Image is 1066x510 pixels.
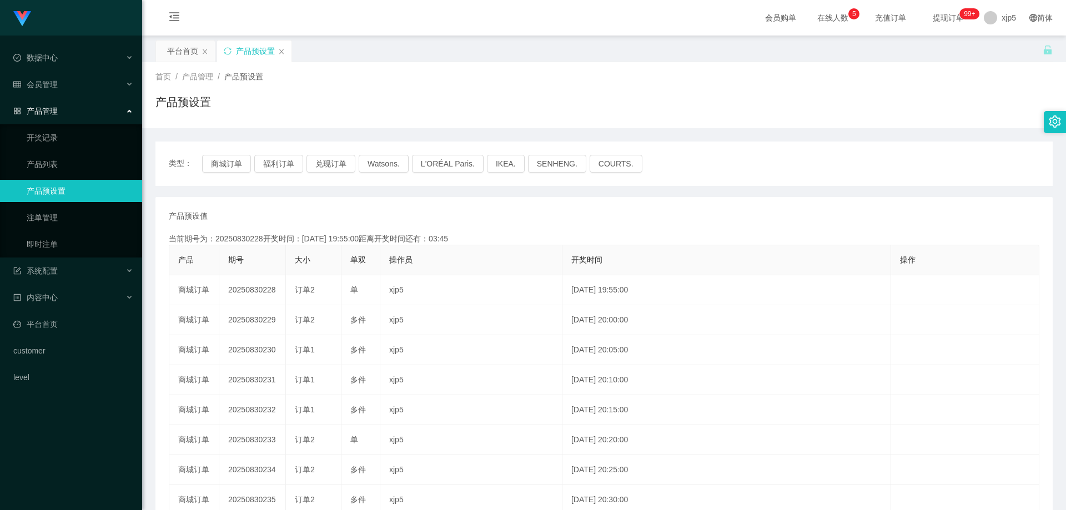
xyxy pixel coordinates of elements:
[350,465,366,474] span: 多件
[219,275,286,305] td: 20250830228
[169,305,219,335] td: 商城订单
[169,155,202,173] span: 类型：
[350,285,358,294] span: 单
[852,8,856,19] p: 5
[169,335,219,365] td: 商城订单
[380,425,562,455] td: xjp5
[13,54,21,62] i: 图标: check-circle-o
[169,275,219,305] td: 商城订单
[487,155,525,173] button: IKEA.
[202,48,208,55] i: 图标: close
[295,255,310,264] span: 大小
[380,455,562,485] td: xjp5
[571,255,602,264] span: 开奖时间
[959,8,979,19] sup: 234
[169,425,219,455] td: 商城订单
[13,107,58,115] span: 产品管理
[562,365,891,395] td: [DATE] 20:10:00
[306,155,355,173] button: 兑现订单
[178,255,194,264] span: 产品
[236,41,275,62] div: 产品预设置
[219,335,286,365] td: 20250830230
[350,435,358,444] span: 单
[13,80,21,88] i: 图标: table
[13,107,21,115] i: 图标: appstore-o
[13,267,21,275] i: 图标: form
[278,48,285,55] i: 图标: close
[927,14,969,22] span: 提现订单
[380,365,562,395] td: xjp5
[350,315,366,324] span: 多件
[219,425,286,455] td: 20250830233
[380,335,562,365] td: xjp5
[155,1,193,36] i: 图标: menu-fold
[562,395,891,425] td: [DATE] 20:15:00
[380,395,562,425] td: xjp5
[169,365,219,395] td: 商城订单
[562,275,891,305] td: [DATE] 19:55:00
[13,366,133,388] a: level
[27,153,133,175] a: 产品列表
[218,72,220,81] span: /
[295,345,315,354] span: 订单1
[202,155,251,173] button: 商城订单
[228,255,244,264] span: 期号
[27,180,133,202] a: 产品预设置
[155,94,211,110] h1: 产品预设置
[13,53,58,62] span: 数据中心
[13,294,21,301] i: 图标: profile
[562,335,891,365] td: [DATE] 20:05:00
[900,255,916,264] span: 操作
[295,435,315,444] span: 订单2
[219,305,286,335] td: 20250830229
[27,127,133,149] a: 开奖记录
[812,14,854,22] span: 在线人数
[169,210,208,222] span: 产品预设值
[295,495,315,504] span: 订单2
[224,72,263,81] span: 产品预设置
[389,255,413,264] span: 操作员
[27,233,133,255] a: 即时注单
[13,266,58,275] span: 系统配置
[380,275,562,305] td: xjp5
[169,455,219,485] td: 商城订单
[295,405,315,414] span: 订单1
[1049,115,1061,128] i: 图标: setting
[350,345,366,354] span: 多件
[412,155,484,173] button: L'ORÉAL Paris.
[13,313,133,335] a: 图标: dashboard平台首页
[169,395,219,425] td: 商城订单
[155,72,171,81] span: 首页
[295,375,315,384] span: 订单1
[562,305,891,335] td: [DATE] 20:00:00
[848,8,859,19] sup: 5
[350,375,366,384] span: 多件
[219,455,286,485] td: 20250830234
[295,465,315,474] span: 订单2
[167,41,198,62] div: 平台首页
[295,315,315,324] span: 订单2
[562,425,891,455] td: [DATE] 20:20:00
[1029,14,1037,22] i: 图标: global
[562,455,891,485] td: [DATE] 20:25:00
[13,11,31,27] img: logo.9652507e.png
[169,233,1039,245] div: 当前期号为：20250830228开奖时间：[DATE] 19:55:00距离开奖时间还有：03:45
[175,72,178,81] span: /
[350,405,366,414] span: 多件
[13,340,133,362] a: customer
[219,365,286,395] td: 20250830231
[590,155,642,173] button: COURTS.
[869,14,912,22] span: 充值订单
[1043,45,1053,55] i: 图标: unlock
[380,305,562,335] td: xjp5
[13,293,58,302] span: 内容中心
[350,495,366,504] span: 多件
[224,47,232,55] i: 图标: sync
[254,155,303,173] button: 福利订单
[359,155,409,173] button: Watsons.
[219,395,286,425] td: 20250830232
[182,72,213,81] span: 产品管理
[295,285,315,294] span: 订单2
[350,255,366,264] span: 单双
[27,206,133,229] a: 注单管理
